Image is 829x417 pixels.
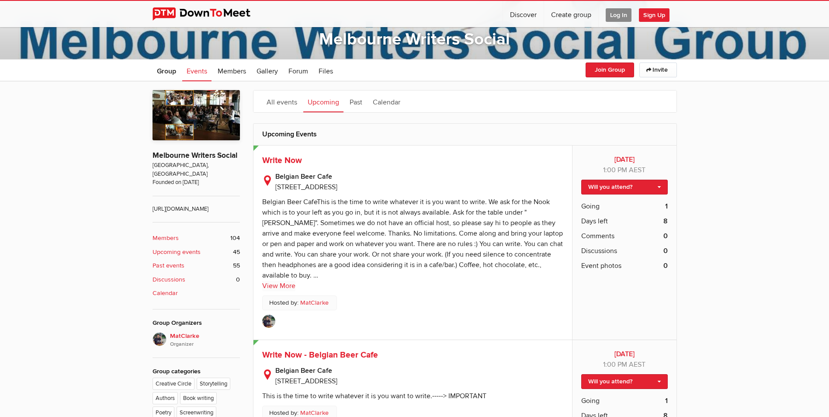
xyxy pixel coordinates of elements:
[581,246,617,256] span: Discussions
[257,67,278,76] span: Gallery
[262,315,275,328] img: MatClarke
[262,124,668,145] h2: Upcoming Events
[153,261,184,271] b: Past events
[153,288,178,298] b: Calendar
[153,332,240,349] a: MatClarkeOrganizer
[581,374,667,389] a: Will you attend?
[236,275,240,285] span: 0
[262,198,563,280] div: Belgian Beer CafeThis is the time to write whatever it is you want to write. We ask for the Nook ...
[581,261,621,271] span: Event photos
[153,196,240,213] span: [URL][DOMAIN_NAME]
[262,90,302,112] a: All events
[581,349,667,359] b: [DATE]
[153,59,180,81] a: Group
[663,216,668,226] b: 8
[153,161,240,178] span: [GEOGRAPHIC_DATA], [GEOGRAPHIC_DATA]
[663,246,668,256] b: 0
[153,90,240,140] img: Melbourne Writers Social
[663,231,668,241] b: 0
[544,1,598,27] a: Create group
[153,233,240,243] a: Members 104
[252,59,282,81] a: Gallery
[639,63,677,77] a: Invite
[153,233,179,243] b: Members
[262,392,486,400] div: This is the time to write whatever it is you want to write.-----> IMPORTANT
[581,231,614,241] span: Comments
[153,275,240,285] a: Discussions 0
[153,151,237,160] a: Melbourne Writers Social
[665,201,668,212] b: 1
[503,1,544,27] a: Discover
[170,331,240,349] span: MatClarke
[153,318,240,328] div: Group Organizers
[639,1,676,27] a: Sign Up
[182,59,212,81] a: Events
[230,233,240,243] span: 104
[345,90,367,112] a: Past
[153,247,201,257] b: Upcoming events
[153,367,240,376] div: Group categories
[262,295,337,310] p: Hosted by:
[153,261,240,271] a: Past events 55
[303,90,343,112] a: Upcoming
[368,90,405,112] a: Calendar
[275,365,564,376] b: Belgian Beer Cafe
[218,67,246,76] span: Members
[153,7,264,21] img: DownToMeet
[603,360,627,369] span: 1:00 PM
[187,67,207,76] span: Events
[262,155,302,166] a: Write Now
[629,166,645,174] span: Australia/Sydney
[314,59,337,81] a: Files
[262,350,378,360] a: Write Now - Belgian Beer Cafe
[581,396,600,406] span: Going
[275,377,337,386] span: [STREET_ADDRESS]
[284,59,312,81] a: Forum
[170,341,240,348] i: Organizer
[153,178,240,187] span: Founded on [DATE]
[665,396,668,406] b: 1
[157,67,176,76] span: Group
[599,1,638,27] a: Log In
[153,332,166,346] img: MatClarke
[581,201,600,212] span: Going
[153,288,240,298] a: Calendar
[153,275,185,285] b: Discussions
[213,59,250,81] a: Members
[300,298,329,308] a: MatClarke
[603,166,627,174] span: 1:00 PM
[581,180,667,195] a: Will you attend?
[581,216,608,226] span: Days left
[262,281,295,291] a: View More
[606,8,631,22] span: Log In
[233,247,240,257] span: 45
[319,29,510,49] a: Melbourne Writers Social
[275,171,564,182] b: Belgian Beer Cafe
[586,63,634,77] button: Join Group
[663,261,668,271] b: 0
[275,183,337,191] span: [STREET_ADDRESS]
[629,360,645,369] span: Australia/Sydney
[233,261,240,271] span: 55
[319,67,333,76] span: Files
[288,67,308,76] span: Forum
[153,247,240,257] a: Upcoming events 45
[581,154,667,165] b: [DATE]
[639,8,669,22] span: Sign Up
